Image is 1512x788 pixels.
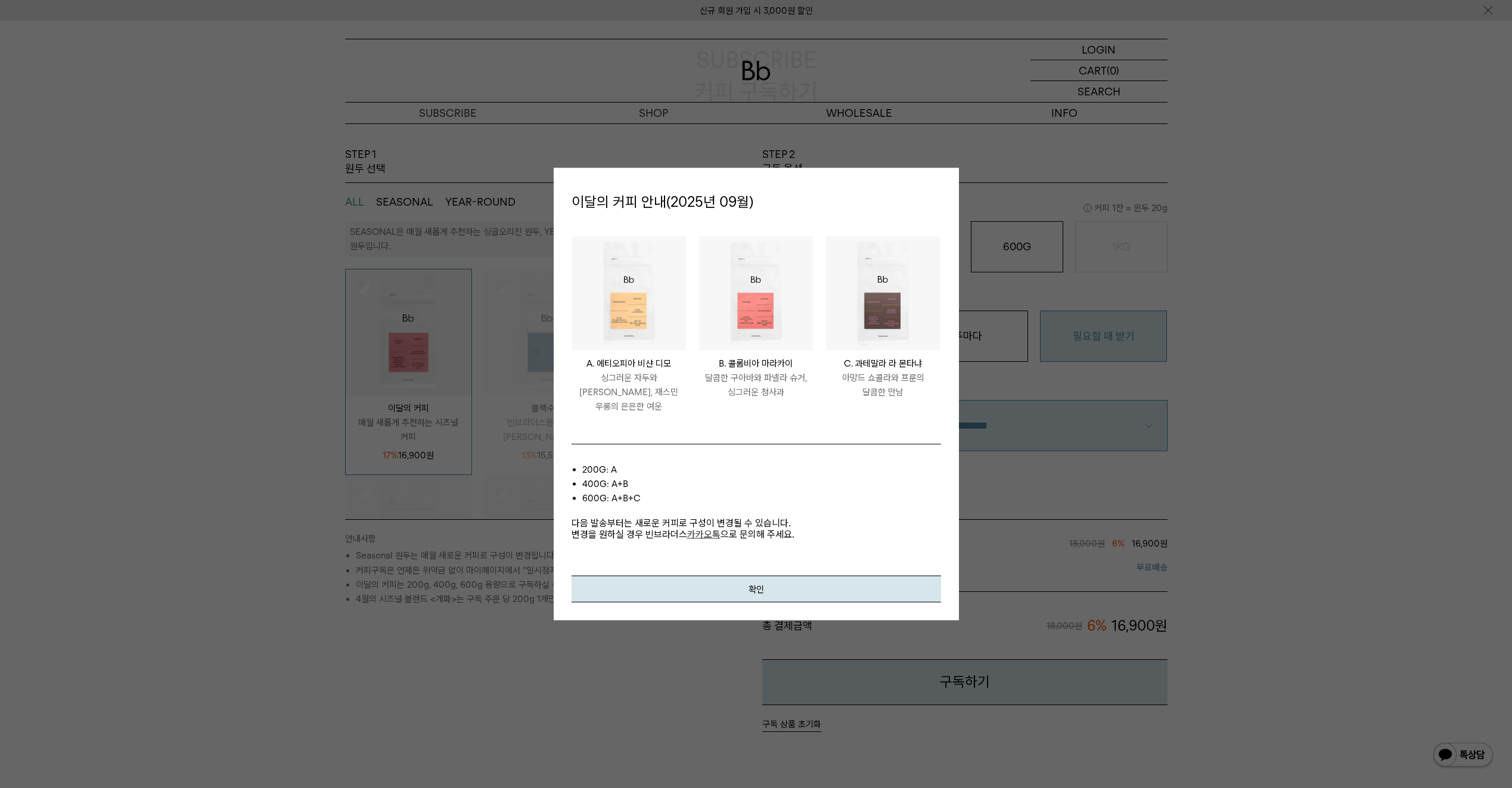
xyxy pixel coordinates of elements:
p: 아망드 쇼콜라와 프룬의 달콤한 만남 [826,370,940,399]
button: 확인 [572,575,941,602]
p: 달콤한 구아바와 파넬라 슈거, 싱그러운 청사과 [699,370,813,399]
li: 400g: A+B [582,476,941,491]
img: #285 [826,236,940,350]
img: #285 [699,236,813,350]
p: A. 에티오피아 비샨 디모 [572,356,686,370]
li: 200g: A [582,462,941,476]
li: 600g: A+B+C [582,491,941,505]
p: 이달의 커피 안내(2025년 09월) [572,186,941,218]
p: 싱그러운 자두와 [PERSON_NAME], 재스민 우롱의 은은한 여운 [572,370,686,413]
p: C. 과테말라 라 몬타냐 [826,356,940,370]
p: 다음 발송부터는 새로운 커피로 구성이 변경될 수 있습니다. 변경을 원하실 경우 빈브라더스 으로 문의해 주세요. [572,505,941,539]
a: 카카오톡 [687,528,721,539]
p: B. 콜롬비아 마라카이 [699,356,813,370]
img: #285 [572,236,686,350]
